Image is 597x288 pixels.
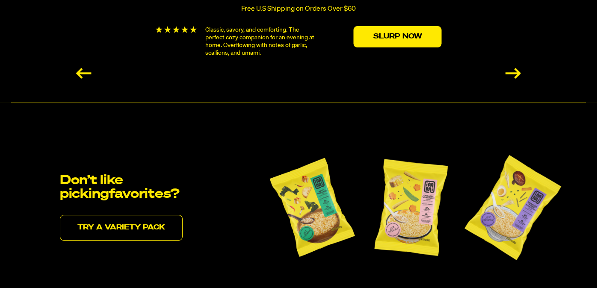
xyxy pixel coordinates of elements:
p: Free U.S Shipping on Orders Over $60 [241,5,356,13]
img: immi Roasted Pork Tonkotsu [461,147,564,267]
img: immi Spicy Red Miso [263,147,361,267]
a: Slurp Now [354,26,442,47]
a: Try a variety pack [60,215,183,241]
p: Classic, savory, and comforting. The perfect cozy companion for an evening at home. Overflowing w... [205,26,318,57]
div: Next slide [505,68,521,79]
img: immi Creamy Chicken [368,147,454,267]
div: Previous slide [76,68,92,79]
h2: Don’t like picking favorites? [60,174,197,201]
